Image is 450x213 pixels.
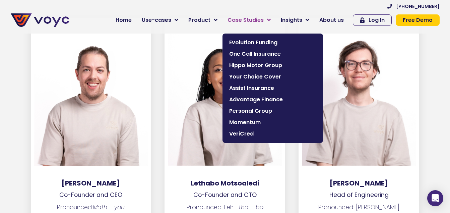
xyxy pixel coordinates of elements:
a: Assist Insurance [226,83,320,94]
span: Case Studies [228,16,264,24]
span: Momentum [229,118,316,126]
span: Product [188,16,210,24]
img: voyc-full-logo [11,13,69,27]
span: Free Demo [403,17,433,23]
a: Insights [276,13,314,27]
span: About us [319,16,344,24]
span: Home [116,16,132,24]
span: Your Choice Cover [229,73,316,81]
span: Log In [369,17,385,23]
span: Evolution Funding [229,39,316,47]
span: Personal Group [229,107,316,115]
h3: [PERSON_NAME] [31,179,151,187]
a: [PHONE_NUMBER] [387,4,440,9]
em: Math – you [93,203,125,211]
a: Case Studies [222,13,276,27]
p: Head of Engineering [299,191,419,199]
p: Co-Founder and CTO [165,191,285,199]
a: VeriCred [226,128,320,140]
em: – tha – bo [234,203,263,211]
span: [PHONE_NUMBER] [396,4,440,9]
span: Insights [281,16,302,24]
h3: Lethabo Motsoaledi [165,179,285,187]
a: Your Choice Cover [226,71,320,83]
h3: [PERSON_NAME] [299,179,419,187]
a: One Call Insurance [226,48,320,60]
a: Log In [353,14,392,26]
a: Hippo Motor Group [226,60,320,71]
a: Momentum [226,117,320,128]
a: Advantage Finance [226,94,320,105]
span: Use-cases [142,16,171,24]
a: Product [183,13,222,27]
span: VeriCred [229,130,316,138]
span: Advantage Finance [229,96,316,104]
a: Free Demo [396,14,440,26]
a: About us [314,13,349,27]
a: Use-cases [137,13,183,27]
p: Co-Founder and CEO [31,191,151,199]
a: Home [111,13,137,27]
span: One Call Insurance [229,50,316,58]
a: Personal Group [226,105,320,117]
span: Hippo Motor Group [229,61,316,69]
span: Assist Insurance [229,84,316,92]
div: Open Intercom Messenger [427,190,443,206]
a: Evolution Funding [226,37,320,48]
